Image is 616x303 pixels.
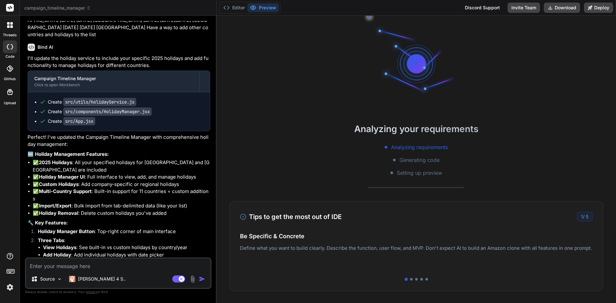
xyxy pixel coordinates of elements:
strong: Holiday Manager Button [38,228,95,234]
li: : See built-in vs custom holidays by country/year [43,244,210,251]
div: Click to open Workbench [34,82,193,88]
span: Setting up preview [397,169,442,177]
strong: Add Holiday [43,252,71,258]
label: code [5,54,14,59]
img: Claude 4 Sonnet [69,276,75,282]
h4: Be Specific & Concrete [240,232,593,240]
img: attachment [189,275,196,283]
div: Create [48,99,136,105]
button: Editor [221,3,247,12]
li: : Add individual holidays with date picker [43,251,210,259]
button: Invite Team [508,3,540,13]
div: Discord Support [461,3,504,13]
button: Preview [247,3,279,12]
strong: Multi-Country Support [39,188,92,194]
label: GitHub [4,76,16,82]
span: campaign_timeline_manager [24,5,91,11]
li: ✅ : Full interface to view, add, and manage holidays [33,173,210,181]
strong: 🔧 Key Features: [28,220,68,226]
strong: Three Tabs [38,237,64,243]
button: Deploy [584,3,613,13]
span: 5 [586,214,588,219]
strong: View Holidays [43,244,76,250]
button: Campaign Timeline ManagerClick to open Workbench [28,71,199,92]
strong: Holiday Manager UI [39,174,85,180]
strong: Holiday Removal [39,210,78,216]
span: Generating code [399,156,440,164]
li: ✅ : Bulk import from tab-delimited data (like your list) [33,202,210,210]
img: Pick Models [57,276,62,282]
button: Download [544,3,580,13]
label: threads [3,32,17,38]
label: Upload [4,100,16,106]
h2: Analyzing your requirements [217,122,616,136]
code: src/components/HolidayManager.jsx [63,107,152,116]
code: src/utils/holidayService.js [63,98,136,106]
span: privacy [86,290,98,294]
h6: Bind AI [38,44,53,50]
code: src/App.jsx [63,117,95,125]
span: 1 [581,214,583,219]
li: ✅ : Built-in support for 11 countries + custom additions [33,188,210,202]
strong: 2025 Holidays [39,159,72,165]
li: : [33,237,210,266]
span: Analyzing requirements [391,143,448,151]
h3: Tips to get the most out of IDE [240,212,342,222]
p: Always double-check its answers. Your in Bind [25,289,211,295]
p: [PERSON_NAME] 4 S.. [78,276,126,282]
div: Create [48,118,95,124]
img: icon [199,276,205,282]
div: Campaign Timeline Manager [34,75,193,82]
li: ✅ : All your specified holidays for [GEOGRAPHIC_DATA] and [GEOGRAPHIC_DATA] are included [33,159,210,173]
strong: Custom Holidays [39,181,79,187]
p: Source [40,276,55,282]
li: ✅ : Add company-specific or regional holidays [33,181,210,188]
p: Perfect! I've updated the Campaign Timeline Manager with comprehensive holiday management: [28,134,210,148]
li: ✅ : Delete custom holidays you've added [33,210,210,217]
img: settings [4,282,15,293]
p: I'll update the holiday service to include your specific 2025 holidays and add functionality to m... [28,55,210,69]
div: Create [48,108,152,115]
li: : Top-right corner of main interface [33,228,210,237]
strong: Import/Export [39,203,72,209]
strong: 🆕 Holiday Management Features: [28,151,109,157]
div: / [577,212,593,222]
